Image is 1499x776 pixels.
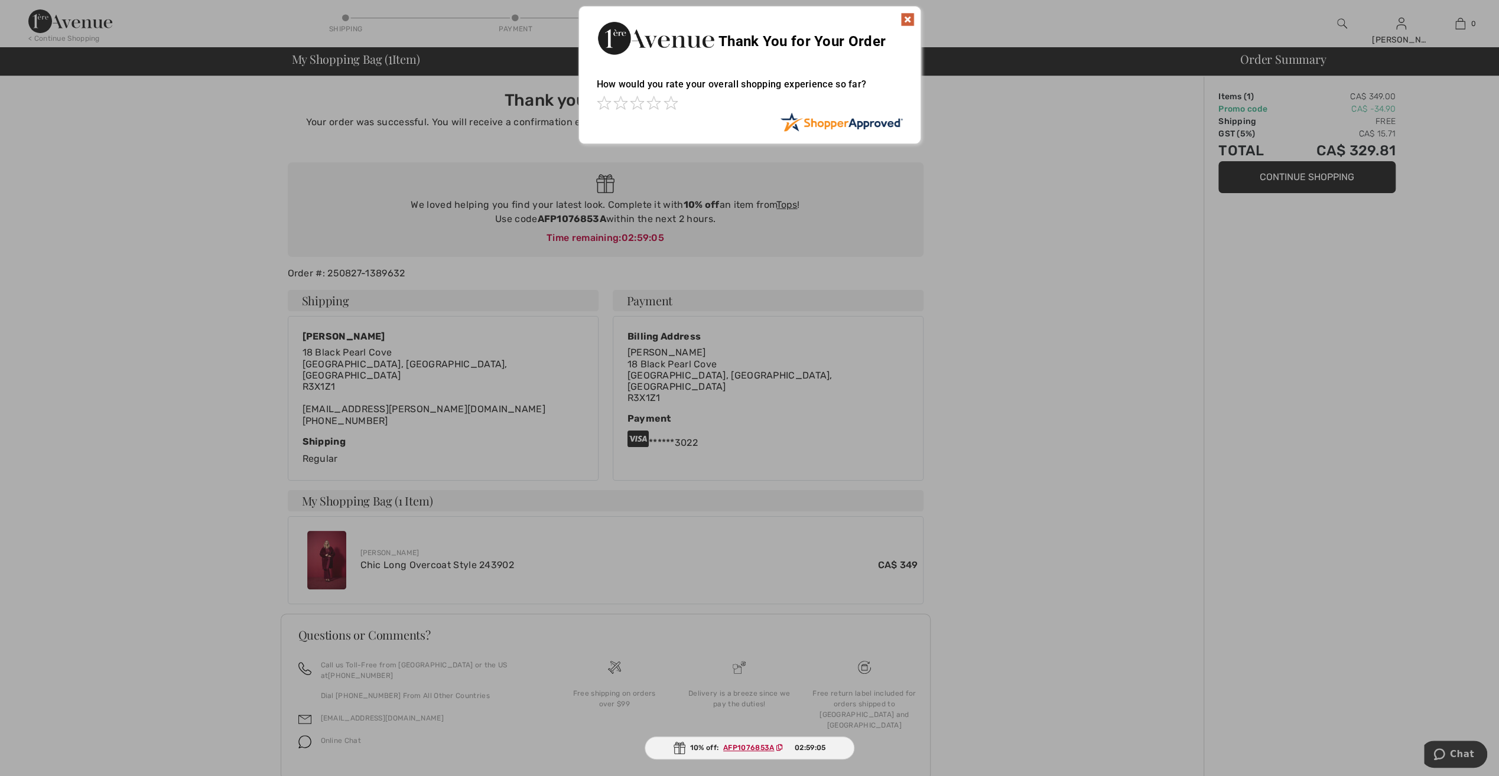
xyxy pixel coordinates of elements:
[723,744,774,752] ins: AFP1076853A
[900,12,915,27] img: x
[674,742,685,754] img: Gift.svg
[597,18,715,58] img: Thank You for Your Order
[795,742,825,753] span: 02:59:05
[718,33,886,50] span: Thank You for Your Order
[26,8,50,19] span: Chat
[645,736,855,759] div: 10% off:
[597,67,903,112] div: How would you rate your overall shopping experience so far?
